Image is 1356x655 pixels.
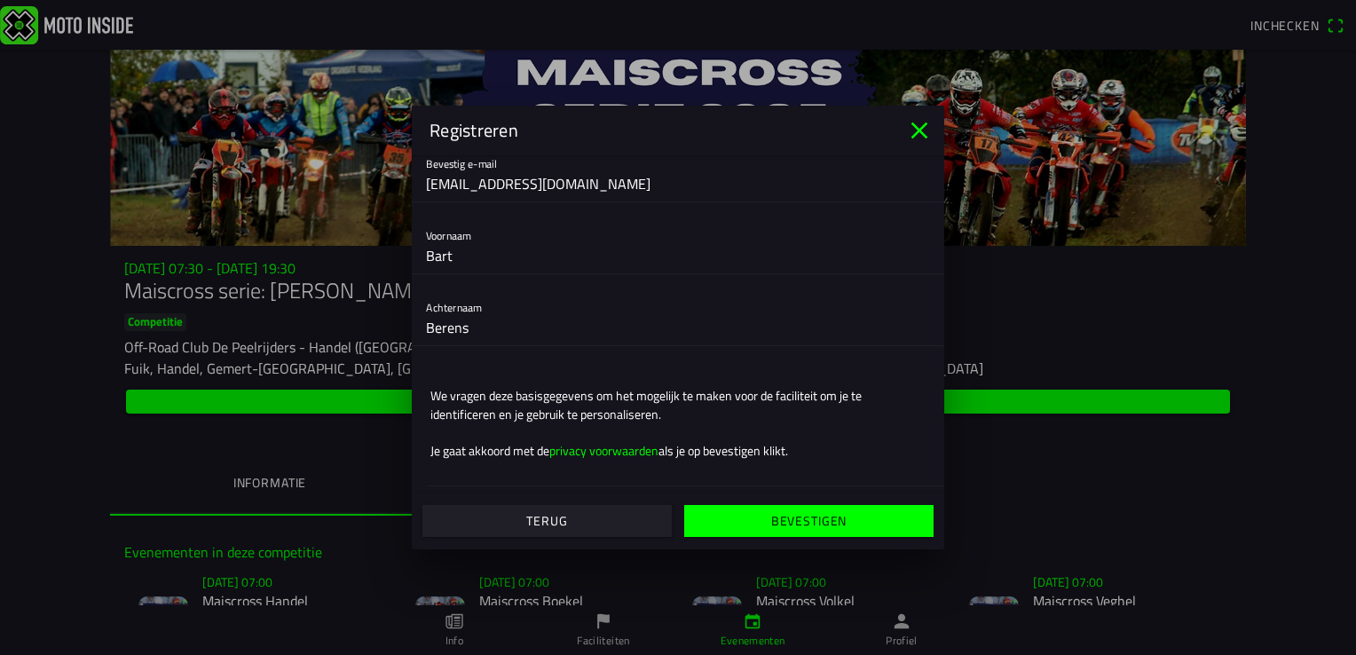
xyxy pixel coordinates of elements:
[771,515,847,527] ion-text: Bevestigen
[422,505,672,537] ion-button: Terug
[426,310,930,345] input: Achternaam
[905,116,934,145] ion-icon: close
[426,238,930,273] input: Voornaam
[426,166,930,201] input: Bevestig e-mail
[430,441,926,460] ion-text: Je gaat akkoord met de als je op bevestigen klikt.
[430,386,926,423] ion-text: We vragen deze basisgegevens om het mogelijk te maken voor de faciliteit om je te identificeren e...
[549,441,658,460] a: privacy voorwaarden
[412,117,905,144] ion-title: Registreren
